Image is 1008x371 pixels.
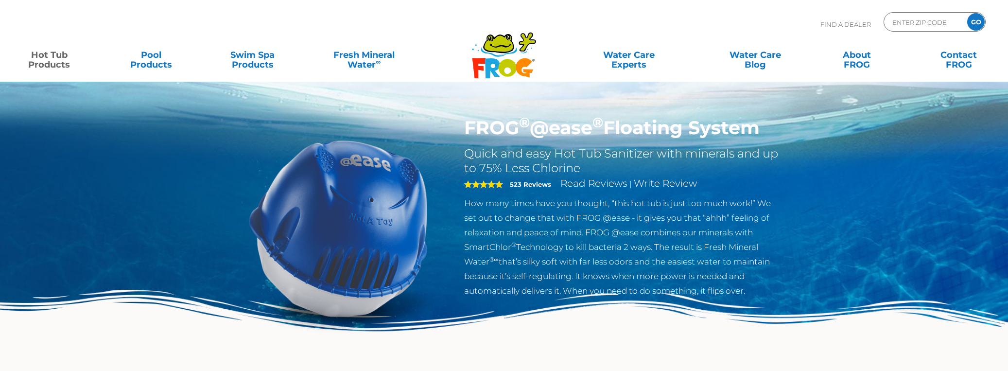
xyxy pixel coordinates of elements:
[467,19,541,79] img: Frog Products Logo
[820,12,871,36] p: Find A Dealer
[464,180,503,188] span: 5
[10,45,89,65] a: Hot TubProducts
[511,241,516,248] sup: ®
[817,45,897,65] a: AboutFROG
[967,13,985,31] input: GO
[376,58,381,66] sup: ∞
[592,114,603,131] sup: ®
[634,177,697,189] a: Write Review
[565,45,693,65] a: Water CareExperts
[213,45,292,65] a: Swim SpaProducts
[464,196,782,298] p: How many times have you thought, “this hot tub is just too much work!” We set out to change that ...
[510,180,551,188] strong: 523 Reviews
[227,117,450,339] img: hot-tub-product-atease-system.png
[315,45,414,65] a: Fresh MineralWater∞
[919,45,998,65] a: ContactFROG
[489,256,499,263] sup: ®∞
[560,177,627,189] a: Read Reviews
[464,117,782,139] h1: FROG @ease Floating System
[111,45,191,65] a: PoolProducts
[464,146,782,176] h2: Quick and easy Hot Tub Sanitizer with minerals and up to 75% Less Chlorine
[716,45,795,65] a: Water CareBlog
[519,114,530,131] sup: ®
[629,179,632,189] span: |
